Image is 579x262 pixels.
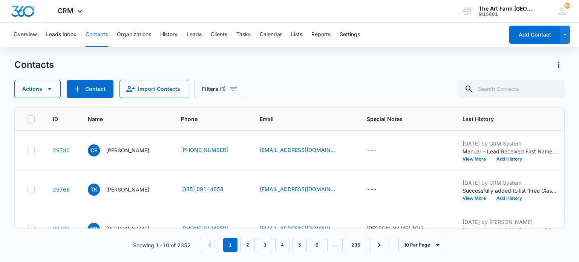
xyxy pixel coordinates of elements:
[260,115,338,123] span: Email
[181,224,242,233] div: Phone - (917) 319-4757 - Select to Edit Field
[53,186,70,193] a: Navigate to contact details page for Tara Kelly
[258,238,272,252] a: Page 3
[458,80,565,98] input: Search Contacts
[58,7,74,15] span: CRM
[119,80,188,98] button: Import Contacts
[346,238,366,252] a: Page 236
[220,86,226,92] span: (1)
[463,179,557,187] p: [DATE] by CRM System
[187,23,202,47] button: Leads
[86,23,108,47] button: Contacts
[260,146,349,155] div: Email - chikaokoli@gmail.com - Select to Edit Field
[181,224,228,232] a: [PHONE_NUMBER]
[463,157,491,161] button: View More
[88,223,100,235] span: RB
[14,23,37,47] button: Overview
[367,146,377,155] div: ---
[367,224,424,232] div: [PERSON_NAME] 10/2
[553,59,565,71] button: Actions
[310,238,324,252] a: Page 6
[106,185,149,193] p: [PERSON_NAME]
[260,224,349,233] div: Email - rabuchwald@gmail.com - Select to Edit Field
[311,23,331,47] button: Reports
[117,23,151,47] button: Organizations
[260,185,349,194] div: Email - avatarakelly@icloud.com - Select to Edit Field
[240,238,255,252] a: Page 2
[291,23,302,47] button: Lists
[463,196,491,201] button: View More
[194,80,244,98] button: Filters
[463,139,557,147] p: [DATE] by CRM System
[236,23,251,47] button: Tasks
[88,223,163,235] div: Name - Rachael Buchwald - Select to Edit Field
[88,184,163,196] div: Name - Tara Kelly - Select to Edit Field
[564,3,570,9] div: notifications count
[53,115,59,123] span: ID
[293,238,307,252] a: Page 5
[463,147,557,155] p: Manual - Lead Received First Name: [PERSON_NAME] Last Name: [PERSON_NAME] Phone: [PHONE_NUMBER] E...
[181,146,242,155] div: Phone - (678) 557-0019 - Select to Edit Field
[260,185,335,193] a: [EMAIL_ADDRESS][DOMAIN_NAME]
[479,12,534,17] div: account id
[398,238,446,252] button: 10 Per Page
[260,224,335,232] a: [EMAIL_ADDRESS][DOMAIN_NAME]
[106,225,149,233] p: [PERSON_NAME]
[491,196,527,201] button: Add History
[479,6,534,12] div: account name
[509,26,560,44] button: Add Contact
[463,115,546,123] span: Last History
[181,185,237,194] div: Phone - (385) 091-4658 - Select to Edit Field
[88,144,100,156] span: CE
[367,185,377,194] div: ---
[181,185,224,193] a: (385) 091-4658
[53,225,70,232] a: Navigate to contact details page for Rachael Buchwald
[14,59,54,70] h1: Contacts
[223,238,237,252] em: 1
[160,23,178,47] button: History
[14,80,61,98] button: Actions
[211,23,227,47] button: Clients
[181,115,231,123] span: Phone
[275,238,289,252] a: Page 4
[106,146,149,154] p: [PERSON_NAME]
[367,224,437,233] div: Special Notes - Erin 10/2 - Select to Edit Field
[564,3,570,9] span: 60
[367,185,391,194] div: Special Notes - - Select to Edit Field
[369,238,389,252] a: Next Page
[53,147,70,153] a: Navigate to contact details page for Chika Eduardo
[67,80,113,98] button: Add Contact
[181,146,228,154] a: [PHONE_NUMBER]
[88,144,163,156] div: Name - Chika Eduardo - Select to Edit Field
[340,23,360,47] button: Settings
[88,115,152,123] span: Name
[260,23,282,47] button: Calendar
[46,23,77,47] button: Leads Inbox
[463,187,557,195] p: Successfully added to list 'Free Class Interest'.
[200,238,389,252] nav: Pagination
[367,146,391,155] div: Special Notes - - Select to Edit Field
[367,115,444,123] span: Special Notes
[463,218,557,226] p: [DATE] by [PERSON_NAME]
[463,226,557,234] p: New lead created 'UWS summer 2026 Kindergarten'.
[133,241,191,249] p: Showing 1-10 of 2352
[260,146,335,154] a: [EMAIL_ADDRESS][DOMAIN_NAME]
[491,157,527,161] button: Add History
[88,184,100,196] span: TK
